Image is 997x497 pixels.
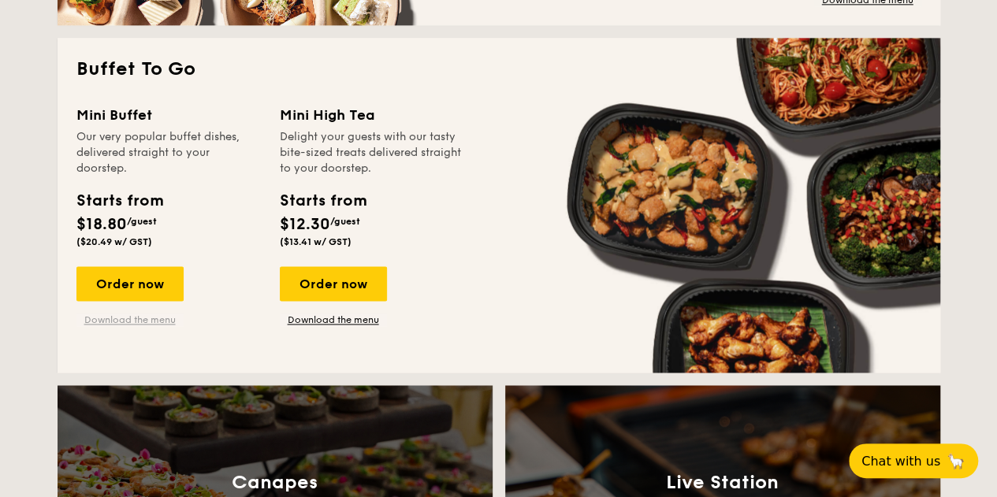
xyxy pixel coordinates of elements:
[76,104,261,126] div: Mini Buffet
[280,104,464,126] div: Mini High Tea
[76,215,127,234] span: $18.80
[280,236,352,247] span: ($13.41 w/ GST)
[849,443,978,478] button: Chat with us🦙
[280,266,387,301] div: Order now
[280,215,330,234] span: $12.30
[330,216,360,227] span: /guest
[861,454,940,469] span: Chat with us
[947,452,965,470] span: 🦙
[127,216,157,227] span: /guest
[76,189,162,213] div: Starts from
[76,313,184,326] a: Download the menu
[280,129,464,176] div: Delight your guests with our tasty bite-sized treats delivered straight to your doorstep.
[666,471,779,493] h3: Live Station
[76,266,184,301] div: Order now
[76,57,921,82] h2: Buffet To Go
[280,313,387,326] a: Download the menu
[280,189,366,213] div: Starts from
[76,236,152,247] span: ($20.49 w/ GST)
[76,129,261,176] div: Our very popular buffet dishes, delivered straight to your doorstep.
[232,471,318,493] h3: Canapes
